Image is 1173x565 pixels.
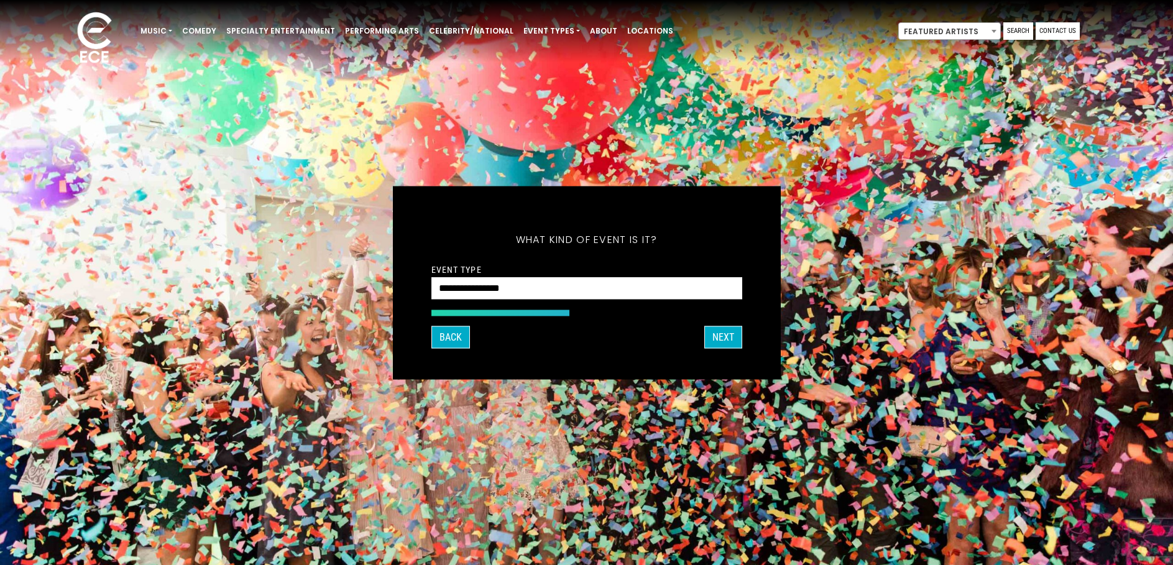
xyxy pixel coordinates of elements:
[431,264,482,275] label: Event Type
[177,21,221,42] a: Comedy
[1036,22,1080,40] a: Contact Us
[431,326,470,348] button: Back
[63,9,126,69] img: ece_new_logo_whitev2-1.png
[221,21,340,42] a: Specialty Entertainment
[899,23,1000,40] span: Featured Artists
[518,21,585,42] a: Event Types
[585,21,622,42] a: About
[704,326,742,348] button: Next
[424,21,518,42] a: Celebrity/National
[340,21,424,42] a: Performing Arts
[431,217,742,262] h5: What kind of event is it?
[1003,22,1033,40] a: Search
[622,21,678,42] a: Locations
[898,22,1001,40] span: Featured Artists
[136,21,177,42] a: Music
